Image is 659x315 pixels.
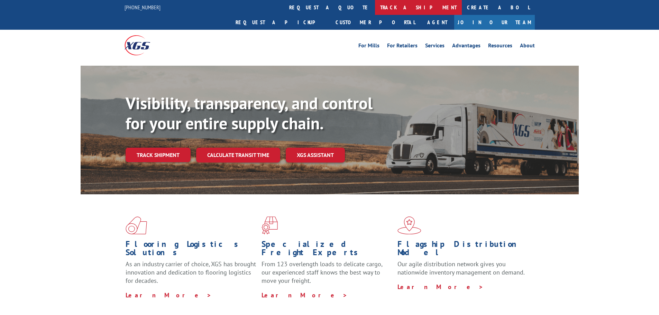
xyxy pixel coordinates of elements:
a: For Mills [358,43,379,50]
a: Learn More > [126,291,212,299]
img: xgs-icon-focused-on-flooring-red [262,216,278,234]
a: Learn More > [397,283,484,291]
h1: Flooring Logistics Solutions [126,240,256,260]
a: About [520,43,535,50]
a: Agent [420,15,454,30]
a: Calculate transit time [196,148,280,163]
img: xgs-icon-flagship-distribution-model-red [397,216,421,234]
a: For Retailers [387,43,418,50]
a: Request a pickup [230,15,330,30]
span: As an industry carrier of choice, XGS has brought innovation and dedication to flooring logistics... [126,260,256,285]
h1: Flagship Distribution Model [397,240,528,260]
a: Customer Portal [330,15,420,30]
a: XGS ASSISTANT [286,148,345,163]
a: [PHONE_NUMBER] [125,4,161,11]
a: Resources [488,43,512,50]
p: From 123 overlength loads to delicate cargo, our experienced staff knows the best way to move you... [262,260,392,291]
a: Advantages [452,43,480,50]
a: Join Our Team [454,15,535,30]
a: Services [425,43,445,50]
h1: Specialized Freight Experts [262,240,392,260]
b: Visibility, transparency, and control for your entire supply chain. [126,92,373,134]
a: Learn More > [262,291,348,299]
a: Track shipment [126,148,191,162]
span: Our agile distribution network gives you nationwide inventory management on demand. [397,260,525,276]
img: xgs-icon-total-supply-chain-intelligence-red [126,216,147,234]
